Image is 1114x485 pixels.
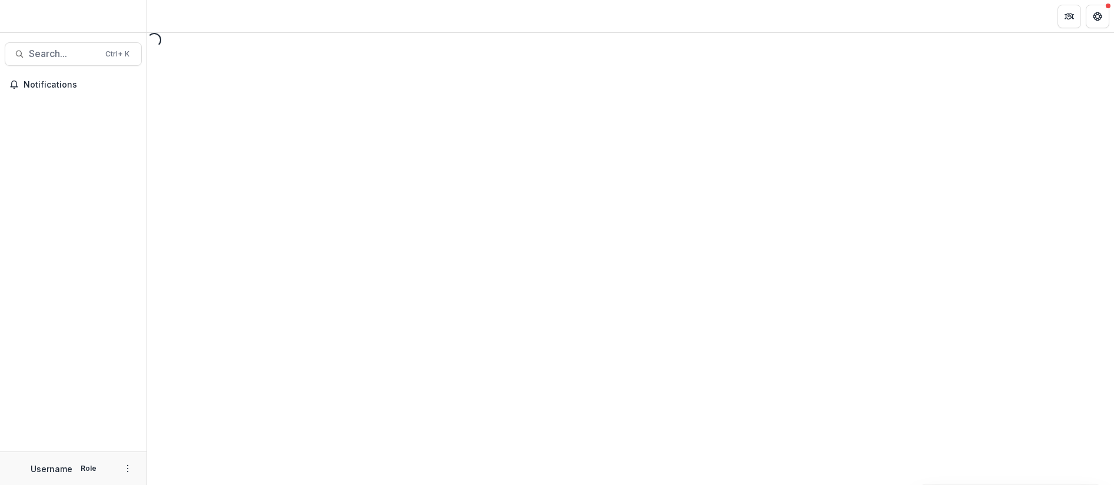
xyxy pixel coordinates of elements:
button: Get Help [1086,5,1109,28]
span: Notifications [24,80,137,90]
button: Notifications [5,75,142,94]
div: Ctrl + K [103,48,132,61]
button: Search... [5,42,142,66]
p: Role [77,463,100,474]
button: More [121,461,135,476]
span: Search... [29,48,98,59]
p: Username [31,463,72,475]
button: Partners [1058,5,1081,28]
